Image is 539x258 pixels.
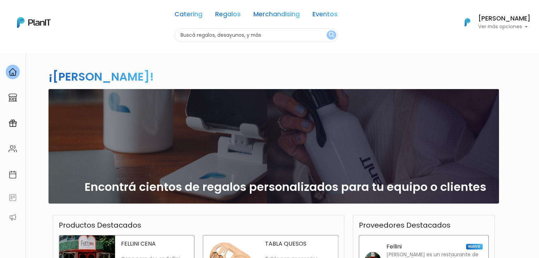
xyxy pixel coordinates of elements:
[253,11,300,20] a: Merchandising
[359,221,451,229] h3: Proveedores Destacados
[8,213,17,222] img: partners-52edf745621dab592f3b2c58e3bca9d71375a7ef29c3b500c9f145b62cc070d4.svg
[85,180,486,194] h2: Encontrá cientos de regalos personalizados para tu equipo o clientes
[121,241,188,247] p: FELLINI CENA
[8,145,17,153] img: people-662611757002400ad9ed0e3c099ab2801c6687ba6c219adb57efc949bc21e19d.svg
[460,14,475,30] img: PlanIt Logo
[386,244,402,250] p: Fellini
[8,170,17,179] img: calendar-87d922413cdce8b2cf7b7f5f62616a5cf9e4887200fb71536465627b3292af00.svg
[466,244,482,250] span: NUEVO
[312,11,338,20] a: Eventos
[17,17,51,28] img: PlanIt Logo
[478,16,531,22] h6: [PERSON_NAME]
[59,221,141,229] h3: Productos Destacados
[174,11,202,20] a: Catering
[455,13,531,31] button: PlanIt Logo [PERSON_NAME] Ver más opciones
[8,93,17,102] img: marketplace-4ceaa7011d94191e9ded77b95e3339b90024bf715f7c57f8cf31f2d8c509eaba.svg
[265,241,332,247] p: TABLA QUESOS
[329,32,334,39] img: search_button-432b6d5273f82d61273b3651a40e1bd1b912527efae98b1b7a1b2c0702e16a8d.svg
[8,68,17,76] img: home-e721727adea9d79c4d83392d1f703f7f8bce08238fde08b1acbfd93340b81755.svg
[8,119,17,128] img: campaigns-02234683943229c281be62815700db0a1741e53638e28bf9629b52c665b00959.svg
[174,28,338,42] input: Buscá regalos, desayunos, y más
[478,24,531,29] p: Ver más opciones
[215,11,241,20] a: Regalos
[8,193,17,202] img: feedback-78b5a0c8f98aac82b08bfc38622c3050aee476f2c9584af64705fc4e61158814.svg
[48,69,154,84] h2: ¡[PERSON_NAME]!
